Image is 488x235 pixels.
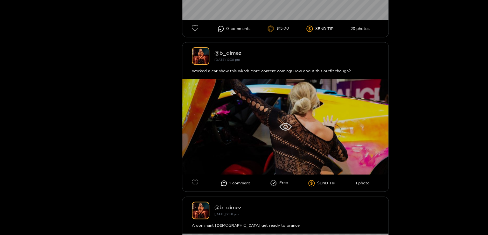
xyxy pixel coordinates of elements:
[192,222,379,229] div: A dominant [DEMOGRAPHIC_DATA] get ready to prance
[192,47,209,65] img: b_dimez
[231,26,250,31] span: comment s
[308,180,335,186] li: SEND TIP
[214,212,239,216] small: [DATE] 21:31 pm
[306,25,333,32] li: SEND TIP
[214,58,240,61] small: [DATE] 12:30 pm
[350,26,369,31] li: 23 photos
[268,25,289,32] li: $15.00
[306,25,315,32] span: dollar
[218,26,250,32] li: 0
[308,180,317,186] span: dollar
[232,181,250,185] span: comment
[214,50,379,56] div: @ b_dimez
[192,68,379,74] div: Worked a car show this wknd! More content coming! How about this outfit though?
[192,202,209,219] img: b_dimez
[270,180,288,186] li: Free
[355,181,369,185] li: 1 photo
[214,204,379,210] div: @ b_dimez
[221,180,250,186] li: 1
